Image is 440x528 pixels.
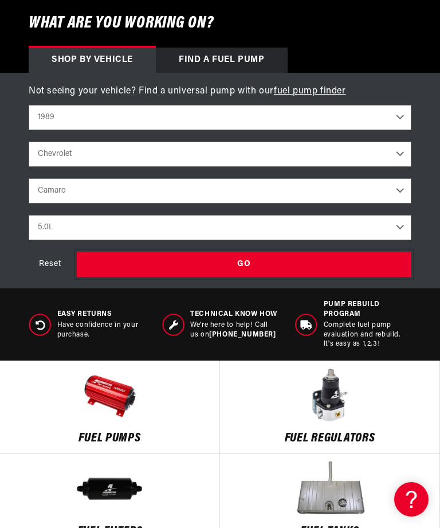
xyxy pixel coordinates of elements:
[29,105,411,130] select: Year
[324,300,411,319] span: Pump Rebuild program
[9,432,211,445] p: Fuel Pumps
[220,366,439,424] img: FUEL REGULATORS
[190,310,278,319] span: Technical Know How
[156,48,288,73] div: Find a Fuel Pump
[29,142,411,167] select: Make
[57,320,145,340] p: Have confidence in your purchase.
[324,320,411,349] p: Complete fuel pump evaluation and rebuild. It's easy as 1,2,3!
[209,331,276,338] a: [PHONE_NUMBER]
[29,178,411,204] select: Model
[190,320,278,340] p: We’re here to help! Call us on
[220,361,440,454] a: FUEL REGULATORS FUEL REGULATORS
[220,460,439,517] img: Fuel Tanks
[29,215,411,240] select: Engine
[274,87,346,96] a: fuel pump finder
[229,432,431,445] p: FUEL REGULATORS
[77,252,411,277] div: GO
[29,252,71,277] div: Reset
[57,310,145,319] span: Easy Returns
[29,84,411,99] p: Not seeing your vehicle? Find a universal pump with our
[29,48,156,73] div: Shop by vehicle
